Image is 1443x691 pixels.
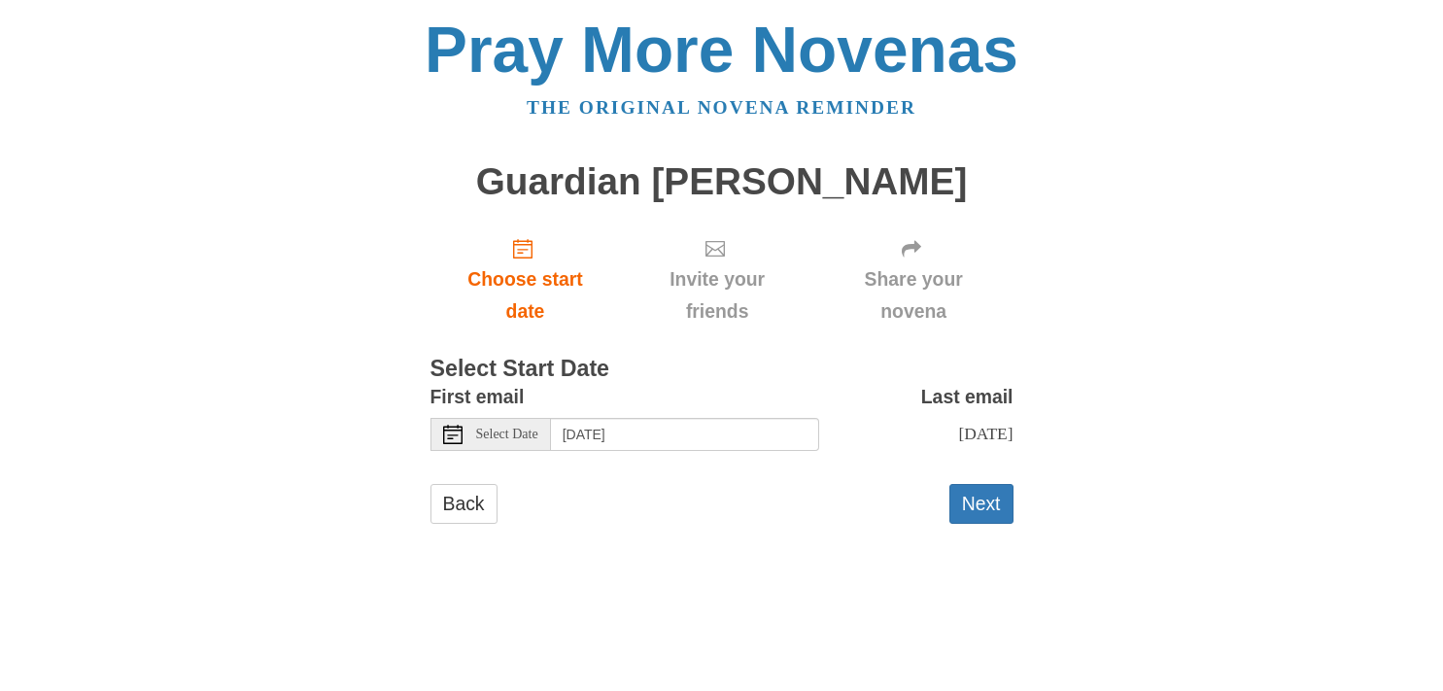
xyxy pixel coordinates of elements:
span: [DATE] [958,424,1013,443]
span: Invite your friends [639,263,794,328]
div: Click "Next" to confirm your start date first. [620,222,813,337]
a: Choose start date [430,222,621,337]
a: The original novena reminder [527,97,916,118]
span: Select Date [476,428,538,441]
div: Click "Next" to confirm your start date first. [814,222,1014,337]
label: Last email [921,381,1014,413]
span: Share your novena [834,263,994,328]
span: Choose start date [450,263,601,328]
a: Pray More Novenas [425,14,1018,86]
a: Back [430,484,498,524]
label: First email [430,381,525,413]
h1: Guardian [PERSON_NAME] [430,161,1014,203]
h3: Select Start Date [430,357,1014,382]
button: Next [949,484,1014,524]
